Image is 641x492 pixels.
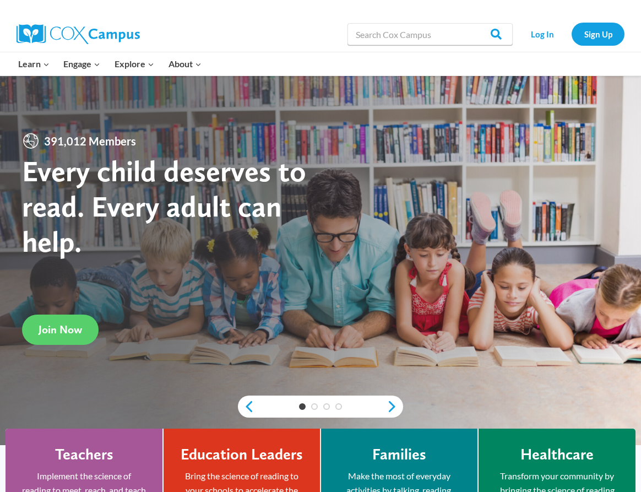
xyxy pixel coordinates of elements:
[63,57,100,71] span: Engage
[347,23,513,45] input: Search Cox Campus
[17,24,140,44] img: Cox Campus
[115,57,154,71] span: Explore
[238,400,254,413] a: previous
[387,400,403,413] a: next
[40,132,140,150] span: 391,012 Members
[39,323,82,336] span: Join Now
[311,403,318,410] a: 2
[22,153,306,258] strong: Every child deserves to read. Every adult can help.
[22,315,99,345] a: Join Now
[238,396,403,418] div: content slider buttons
[372,445,426,464] h4: Families
[520,445,594,464] h4: Healthcare
[181,445,303,464] h4: Education Leaders
[55,445,113,464] h4: Teachers
[11,52,208,75] nav: Primary Navigation
[518,23,624,45] nav: Secondary Navigation
[323,403,330,410] a: 3
[572,23,624,45] a: Sign Up
[169,57,202,71] span: About
[518,23,566,45] a: Log In
[335,403,342,410] a: 4
[18,57,50,71] span: Learn
[299,403,306,410] a: 1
